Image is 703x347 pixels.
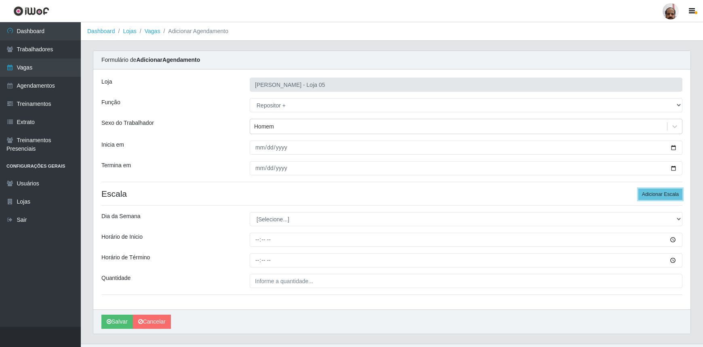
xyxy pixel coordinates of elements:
strong: Adicionar Agendamento [136,57,200,63]
button: Adicionar Escala [638,189,682,200]
label: Horário de Inicio [101,233,143,241]
label: Inicia em [101,141,124,149]
input: 00:00 [250,233,682,247]
label: Sexo do Trabalhador [101,119,154,127]
label: Dia da Semana [101,212,141,221]
a: Dashboard [87,28,115,34]
label: Horário de Término [101,253,150,262]
div: Formulário de [93,51,690,69]
a: Vagas [145,28,160,34]
h4: Escala [101,189,682,199]
nav: breadcrumb [81,22,703,41]
input: 00/00/0000 [250,161,682,175]
input: 00/00/0000 [250,141,682,155]
a: Lojas [123,28,136,34]
div: Homem [254,122,274,131]
label: Quantidade [101,274,130,282]
input: Informe a quantidade... [250,274,682,288]
label: Termina em [101,161,131,170]
img: CoreUI Logo [13,6,49,16]
button: Salvar [101,315,133,329]
label: Função [101,98,120,107]
input: 00:00 [250,253,682,267]
a: Cancelar [133,315,171,329]
li: Adicionar Agendamento [160,27,228,36]
label: Loja [101,78,112,86]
